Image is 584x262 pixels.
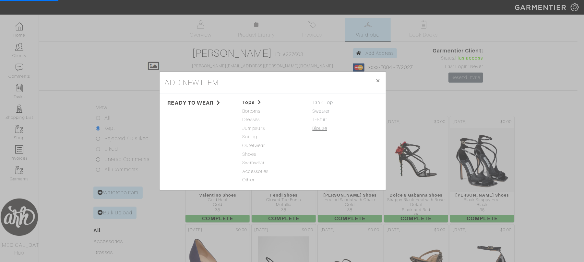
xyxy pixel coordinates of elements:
span: Jumpsuits [243,125,303,132]
span: Suiting [243,133,303,141]
a: Tank Top [313,100,333,105]
a: Sweater [313,108,330,114]
a: T-Shirt [313,117,327,122]
span: Shoes [243,151,303,158]
span: Bottoms [243,108,303,115]
span: Swimwear [243,159,303,166]
span: Tops [243,99,303,106]
span: Accessories [243,168,303,175]
span: Other [243,177,303,184]
span: Outerwear [243,142,303,149]
span: ready to wear [168,99,233,107]
span: × [376,76,381,85]
a: Blouse [313,126,327,131]
h4: add new item [165,77,219,88]
span: Dresses [243,116,303,123]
